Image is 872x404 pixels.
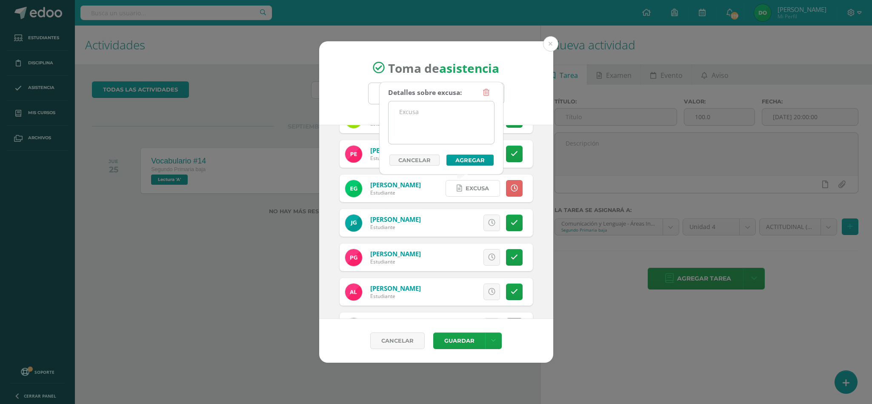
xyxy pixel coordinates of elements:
[388,84,462,101] div: Detalles sobre excusa:
[439,60,499,76] strong: asistencia
[388,60,499,76] span: Toma de
[466,181,489,196] span: Excusa
[345,284,362,301] img: 0d095e07465452a249454f0566997c34.png
[345,146,362,163] img: f8485b82a9ea4797b3e15d6213092c16.png
[370,292,421,300] div: Estudiante
[370,146,421,155] a: [PERSON_NAME]
[370,332,425,349] a: Cancelar
[370,249,421,258] a: [PERSON_NAME]
[446,155,494,166] button: Agregar
[543,36,558,52] button: Close (Esc)
[370,181,421,189] a: [PERSON_NAME]
[345,180,362,197] img: ba2f7c2f2f622eef9a8485fbcabbd234.png
[370,155,421,162] div: Estudiante
[345,318,362,335] img: 552b2768645caa7e1310480ad3675914.png
[370,215,421,223] a: [PERSON_NAME]
[370,189,421,196] div: Estudiante
[370,223,421,231] div: Estudiante
[433,332,485,349] button: Guardar
[345,215,362,232] img: 427727eac21fc97025d3b968bc9acd9e.png
[370,284,421,292] a: [PERSON_NAME]
[446,180,500,197] a: Excusa
[389,155,440,166] a: Cancelar
[345,249,362,266] img: d47e45d26f09100a6bd981cc999a7ed3.png
[369,83,504,104] input: Busca un grado o sección aquí...
[370,258,421,265] div: Estudiante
